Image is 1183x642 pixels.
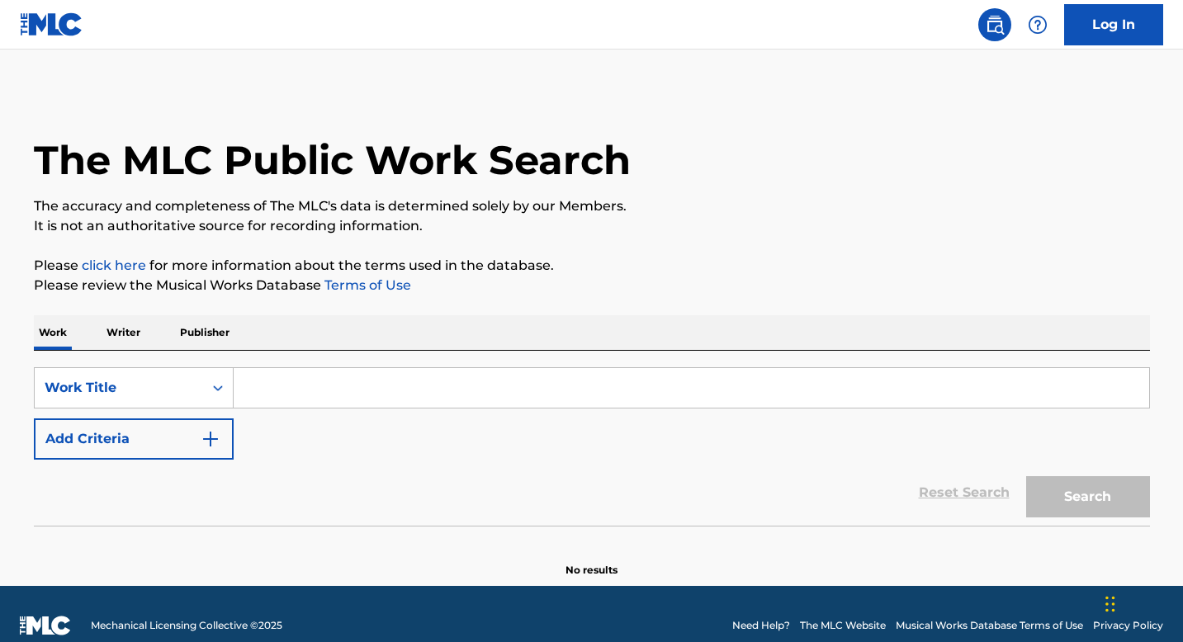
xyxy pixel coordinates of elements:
a: Privacy Policy [1093,618,1163,633]
iframe: Chat Widget [1100,563,1183,642]
a: The MLC Website [800,618,886,633]
p: No results [565,543,618,578]
img: search [985,15,1005,35]
p: Publisher [175,315,234,350]
img: help [1028,15,1048,35]
p: Please review the Musical Works Database [34,276,1150,295]
span: Mechanical Licensing Collective © 2025 [91,618,282,633]
div: Work Title [45,378,193,398]
a: Public Search [978,8,1011,41]
p: Please for more information about the terms used in the database. [34,256,1150,276]
p: It is not an authoritative source for recording information. [34,216,1150,236]
a: Musical Works Database Terms of Use [896,618,1083,633]
img: MLC Logo [20,12,83,36]
a: Log In [1064,4,1163,45]
p: Writer [102,315,145,350]
div: Drag [1105,579,1115,629]
a: Terms of Use [321,277,411,293]
p: Work [34,315,72,350]
button: Add Criteria [34,418,234,460]
h1: The MLC Public Work Search [34,135,631,185]
a: Need Help? [732,618,790,633]
p: The accuracy and completeness of The MLC's data is determined solely by our Members. [34,196,1150,216]
a: click here [82,257,146,273]
form: Search Form [34,367,1150,526]
img: logo [20,616,71,635]
div: Help [1021,8,1054,41]
img: 9d2ae6d4665cec9f34b9.svg [201,429,220,449]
